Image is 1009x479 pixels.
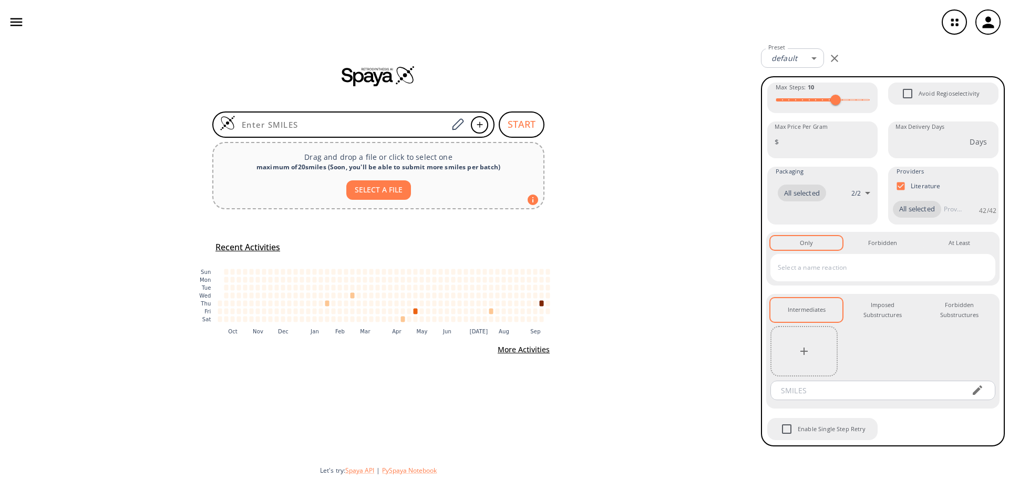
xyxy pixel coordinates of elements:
[766,417,879,441] div: When Single Step Retry is enabled, if no route is found during retrosynthesis, a retry is trigger...
[346,180,411,200] button: SELECT A FILE
[775,259,975,276] input: Select a name reaction
[895,123,944,131] label: Max Delivery Days
[776,83,814,92] span: Max Steps :
[310,328,319,334] text: Jan
[923,236,995,250] button: At Least
[360,328,370,334] text: Mar
[201,285,211,291] text: Tue
[499,111,544,138] button: START
[941,201,964,218] input: Provider name
[228,328,541,334] g: x-axis tick label
[215,242,280,253] h5: Recent Activities
[970,136,987,147] p: Days
[392,328,401,334] text: Apr
[919,89,980,98] span: Avoid Regioselectivity
[851,189,861,198] p: 2 / 2
[199,269,211,322] g: y-axis tick label
[770,298,842,322] button: Intermediates
[211,239,284,256] button: Recent Activities
[416,328,427,334] text: May
[847,298,919,322] button: Imposed Substructures
[200,301,211,307] text: Thu
[345,466,374,475] button: Spaya API
[932,300,987,320] div: Forbidden Substructures
[800,238,813,248] div: Only
[442,328,451,334] text: Jun
[342,65,415,86] img: Spaya logo
[923,298,995,322] button: Forbidden Substructures
[201,269,211,275] text: Sun
[493,340,554,360] button: More Activities
[897,167,924,176] span: Providers
[199,293,211,299] text: Wed
[774,381,963,400] input: SMILES
[776,418,798,440] span: Enable Single Step Retry
[220,115,235,131] img: Logo Spaya
[770,236,842,250] button: Only
[775,136,779,147] p: $
[374,466,382,475] span: |
[202,317,211,322] text: Sat
[200,277,211,283] text: Mon
[771,53,797,63] em: default
[798,424,866,434] span: Enable Single Step Retry
[222,151,535,162] p: Drag and drop a file or click to select one
[253,328,263,334] text: Nov
[775,123,828,131] label: Max Price Per Gram
[218,269,550,322] g: cell
[768,44,785,52] label: Preset
[855,300,910,320] div: Imposed Substructures
[897,83,919,105] span: Avoid Regioselectivity
[979,206,996,215] p: 42 / 42
[235,119,448,130] input: Enter SMILES
[868,238,897,248] div: Forbidden
[893,204,941,215] span: All selected
[278,328,289,334] text: Dec
[382,466,437,475] button: PySpaya Notebook
[788,305,826,314] div: Intermediates
[847,236,919,250] button: Forbidden
[335,328,345,334] text: Feb
[778,188,826,199] span: All selected
[320,466,753,475] div: Let's try:
[530,328,540,334] text: Sep
[228,328,238,334] text: Oct
[776,167,804,176] span: Packaging
[222,162,535,172] div: maximum of 20 smiles ( Soon, you'll be able to submit more smiles per batch )
[470,328,488,334] text: [DATE]
[808,83,814,91] strong: 10
[204,309,211,314] text: Fri
[911,181,941,190] p: Literature
[949,238,970,248] div: At Least
[499,328,509,334] text: Aug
